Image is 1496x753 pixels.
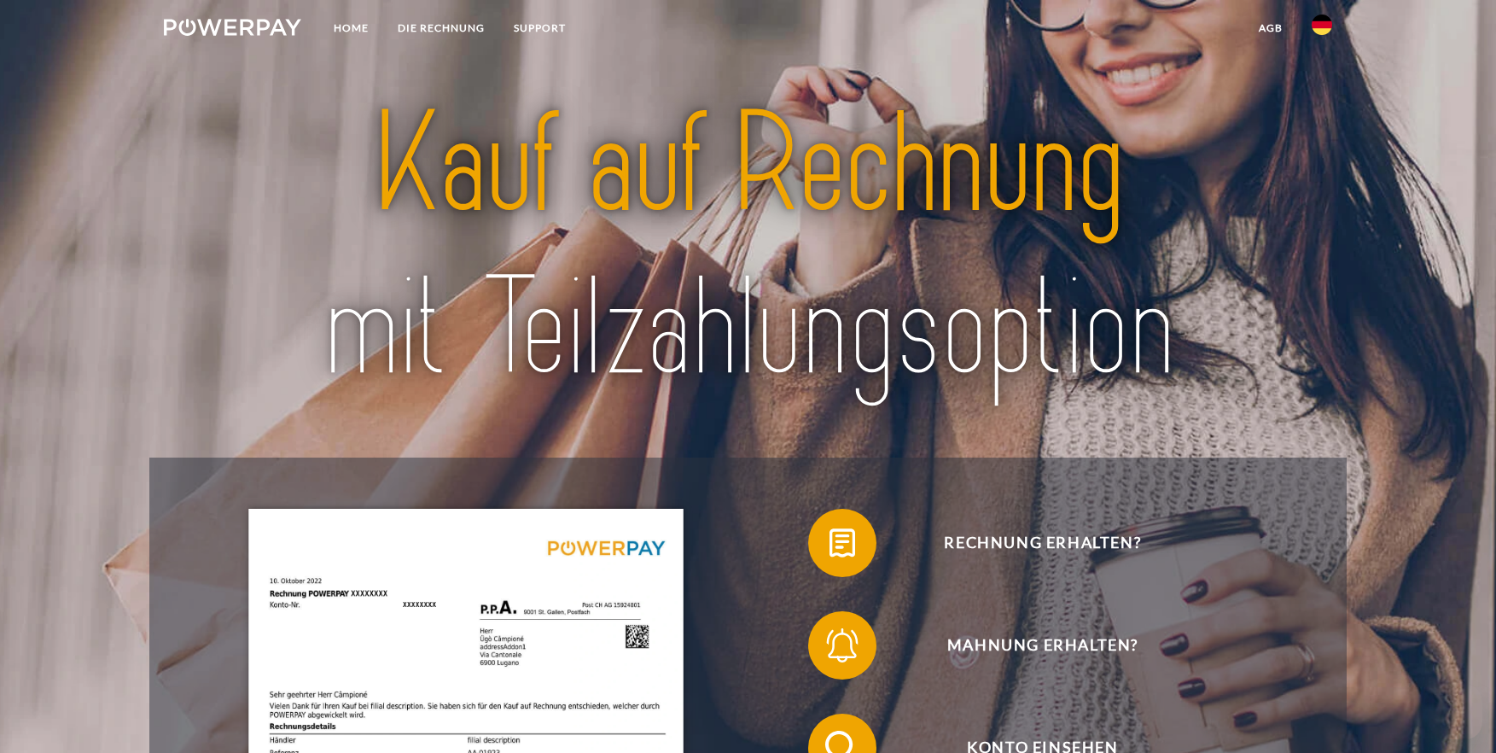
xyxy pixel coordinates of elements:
button: Mahnung erhalten? [808,611,1252,680]
a: DIE RECHNUNG [383,13,499,44]
img: qb_bell.svg [821,624,864,667]
span: Mahnung erhalten? [834,611,1252,680]
img: qb_bill.svg [821,522,864,564]
button: Rechnung erhalten? [808,509,1252,577]
span: Rechnung erhalten? [834,509,1252,577]
a: SUPPORT [499,13,580,44]
a: Home [319,13,383,44]
a: agb [1244,13,1297,44]
img: logo-powerpay-white.svg [164,19,301,36]
iframe: Schaltfläche zum Öffnen des Messaging-Fensters [1428,685,1482,739]
img: title-powerpay_de.svg [222,75,1274,418]
img: de [1312,15,1332,35]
